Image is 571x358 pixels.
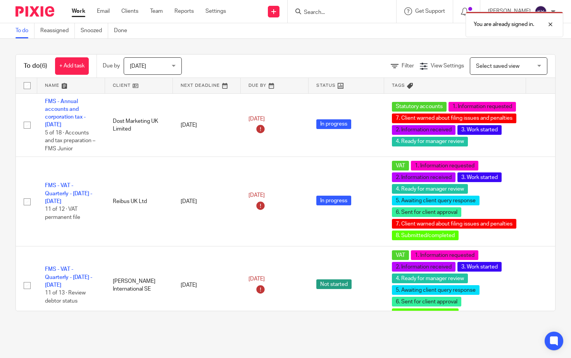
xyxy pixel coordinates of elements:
td: Reibus UK Ltd [105,157,173,246]
a: Reassigned [40,23,75,38]
span: 11 of 12 · VAT permanent file [45,207,80,220]
span: 5. Awaiting client query response [392,285,480,295]
a: FMS - VAT - Quarterly - [DATE] - [DATE] [45,183,92,204]
td: [DATE] [173,93,241,157]
span: Select saved view [476,64,519,69]
span: 5. Awaiting client query response [392,196,480,205]
img: Pixie [16,6,54,17]
span: 5 of 18 · Accounts and tax preparation – FMS Junior [45,130,95,151]
span: 1. Information requested [411,250,478,260]
span: In progress [316,196,351,205]
span: [DATE] [248,116,265,122]
span: 7. Client warned about filing issues and penalties [392,219,516,229]
td: [PERSON_NAME] International SE [105,246,173,324]
span: 11 of 13 · Review debtor status [45,291,86,304]
span: In progress [316,119,351,129]
span: Tags [392,83,405,88]
span: 8. Submitted/completed [392,308,459,318]
img: svg%3E [535,5,547,18]
span: 3. Work started [457,172,502,182]
a: Reports [174,7,194,15]
span: [DATE] [248,276,265,282]
span: VAT [392,250,409,260]
span: 6. Sent for client approval [392,207,461,217]
a: Snoozed [81,23,108,38]
a: To do [16,23,35,38]
td: [DATE] [173,246,241,324]
span: 7. Client warned about filing issues and penalties [392,114,516,123]
span: 2. Information received [392,172,455,182]
span: (6) [40,63,47,69]
span: View Settings [431,63,464,69]
p: You are already signed in. [474,21,534,28]
a: Work [72,7,85,15]
span: 1. Information requested [449,102,516,112]
span: [DATE] [130,64,146,69]
span: Statutory accounts [392,102,447,112]
span: 3. Work started [457,262,502,272]
span: 4. Ready for manager review [392,184,468,194]
a: Clients [121,7,138,15]
p: Due by [103,62,120,70]
td: Dost Marketing UK Limited [105,93,173,157]
span: 4. Ready for manager review [392,137,468,146]
h1: To do [24,62,47,70]
span: 2. Information received [392,262,455,272]
a: Team [150,7,163,15]
a: Email [97,7,110,15]
span: Not started [316,279,352,289]
a: Done [114,23,133,38]
a: FMS - Annual accounts and corporation tax - [DATE] [45,99,86,128]
a: Settings [205,7,226,15]
a: + Add task [55,57,89,75]
span: 4. Ready for manager review [392,274,468,283]
span: Filter [402,63,414,69]
span: 6. Sent for client approval [392,297,461,306]
a: FMS - VAT - Quarterly - [DATE] - [DATE] [45,267,92,288]
span: 1. Information requested [411,161,478,170]
span: 2. Information received [392,125,455,135]
span: 8. Submitted/completed [392,231,459,240]
span: VAT [392,161,409,170]
span: [DATE] [248,193,265,198]
span: 3. Work started [457,125,502,135]
td: [DATE] [173,157,241,246]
